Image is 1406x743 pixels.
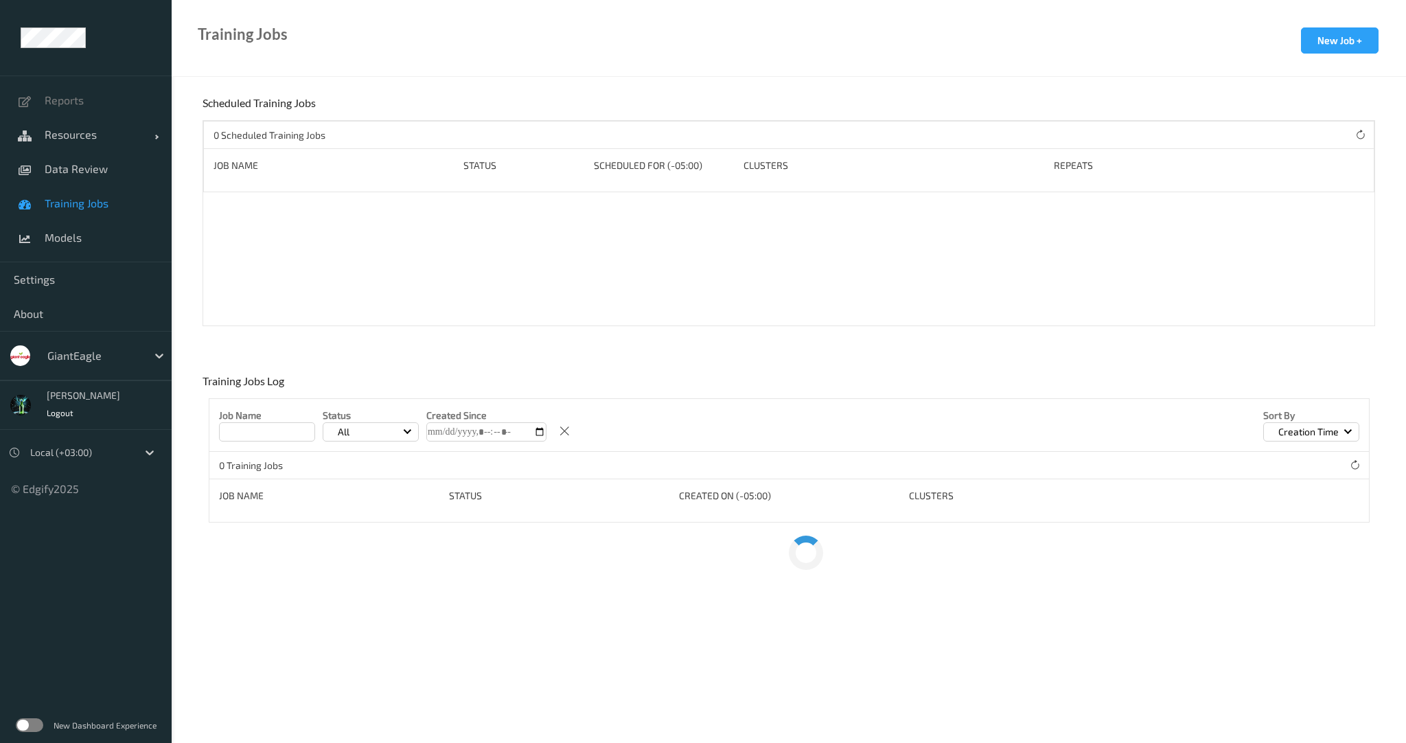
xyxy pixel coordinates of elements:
[1054,159,1154,172] div: Repeats
[449,489,669,503] div: status
[198,27,288,41] div: Training Jobs
[219,459,322,472] p: 0 Training Jobs
[214,159,454,172] div: Job Name
[333,425,354,439] p: All
[909,489,1129,503] div: clusters
[323,409,419,422] p: Status
[1301,27,1379,54] button: New Job +
[594,159,734,172] div: Scheduled for (-05:00)
[463,159,584,172] div: Status
[679,489,899,503] div: Created On (-05:00)
[426,409,546,422] p: Created Since
[1263,409,1359,422] p: Sort by
[744,159,1044,172] div: Clusters
[203,374,288,398] div: Training Jobs Log
[1274,425,1344,439] p: Creation Time
[219,409,315,422] p: Job Name
[219,489,439,503] div: Job Name
[214,128,325,142] p: 0 Scheduled Training Jobs
[203,96,319,120] div: Scheduled Training Jobs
